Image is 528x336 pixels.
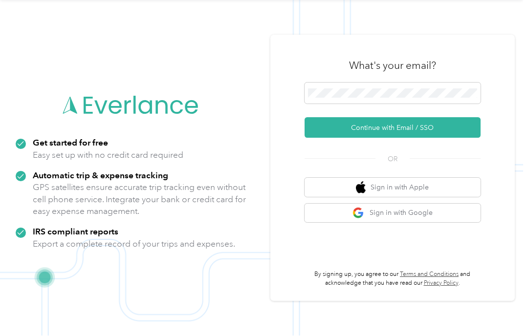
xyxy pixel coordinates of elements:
[305,271,481,288] p: By signing up, you agree to our and acknowledge that you have read our .
[33,182,246,218] p: GPS satellites ensure accurate trip tracking even without cell phone service. Integrate your bank...
[33,149,183,162] p: Easy set up with no credit card required
[33,138,108,148] strong: Get started for free
[305,118,481,138] button: Continue with Email / SSO
[33,238,235,251] p: Export a complete record of your trips and expenses.
[352,208,365,220] img: google logo
[305,178,481,197] button: apple logoSign in with Apple
[356,182,366,194] img: apple logo
[375,154,410,165] span: OR
[33,170,168,181] strong: Automatic trip & expense tracking
[349,59,436,73] h3: What's your email?
[424,280,459,287] a: Privacy Policy
[33,227,118,237] strong: IRS compliant reports
[400,271,459,278] a: Terms and Conditions
[305,204,481,223] button: google logoSign in with Google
